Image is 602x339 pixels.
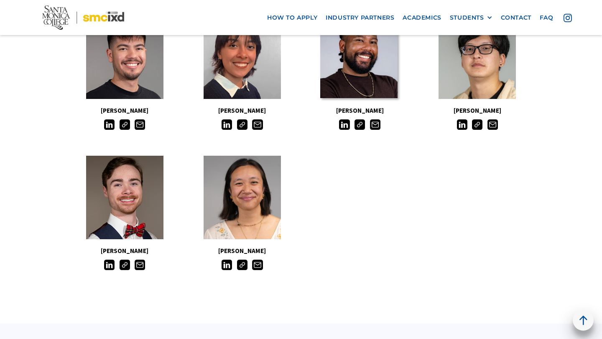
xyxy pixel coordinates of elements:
[472,119,482,130] img: Link icon
[457,119,467,130] img: LinkedIn icon
[339,119,349,130] img: LinkedIn icon
[66,105,184,116] h5: [PERSON_NAME]
[222,260,232,270] img: LinkedIn icon
[398,10,445,25] a: Academics
[104,119,115,130] img: LinkedIn icon
[263,10,321,25] a: how to apply
[184,105,301,116] h5: [PERSON_NAME]
[487,119,498,130] img: Email icon
[370,119,380,130] img: Email icon
[564,13,572,22] img: icon - instagram
[135,260,145,270] img: Email icon
[252,119,263,130] img: Email icon
[42,5,125,30] img: Santa Monica College - SMC IxD logo
[120,260,130,270] img: Link icon
[222,119,232,130] img: LinkedIn icon
[355,119,365,130] img: Link icon
[450,14,492,21] div: STUDENTS
[418,105,536,116] h5: [PERSON_NAME]
[135,119,145,130] img: Email icon
[120,119,130,130] img: Link icon
[536,10,558,25] a: faq
[184,245,301,256] h5: [PERSON_NAME]
[104,260,115,270] img: LinkedIn icon
[573,310,594,331] a: back to top
[301,105,418,116] h5: [PERSON_NAME]
[497,10,536,25] a: contact
[252,260,263,270] img: Email icon
[237,119,247,130] img: Link icon
[66,245,184,256] h5: [PERSON_NAME]
[237,260,247,270] img: Link icon
[450,14,484,21] div: STUDENTS
[321,10,398,25] a: industry partners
